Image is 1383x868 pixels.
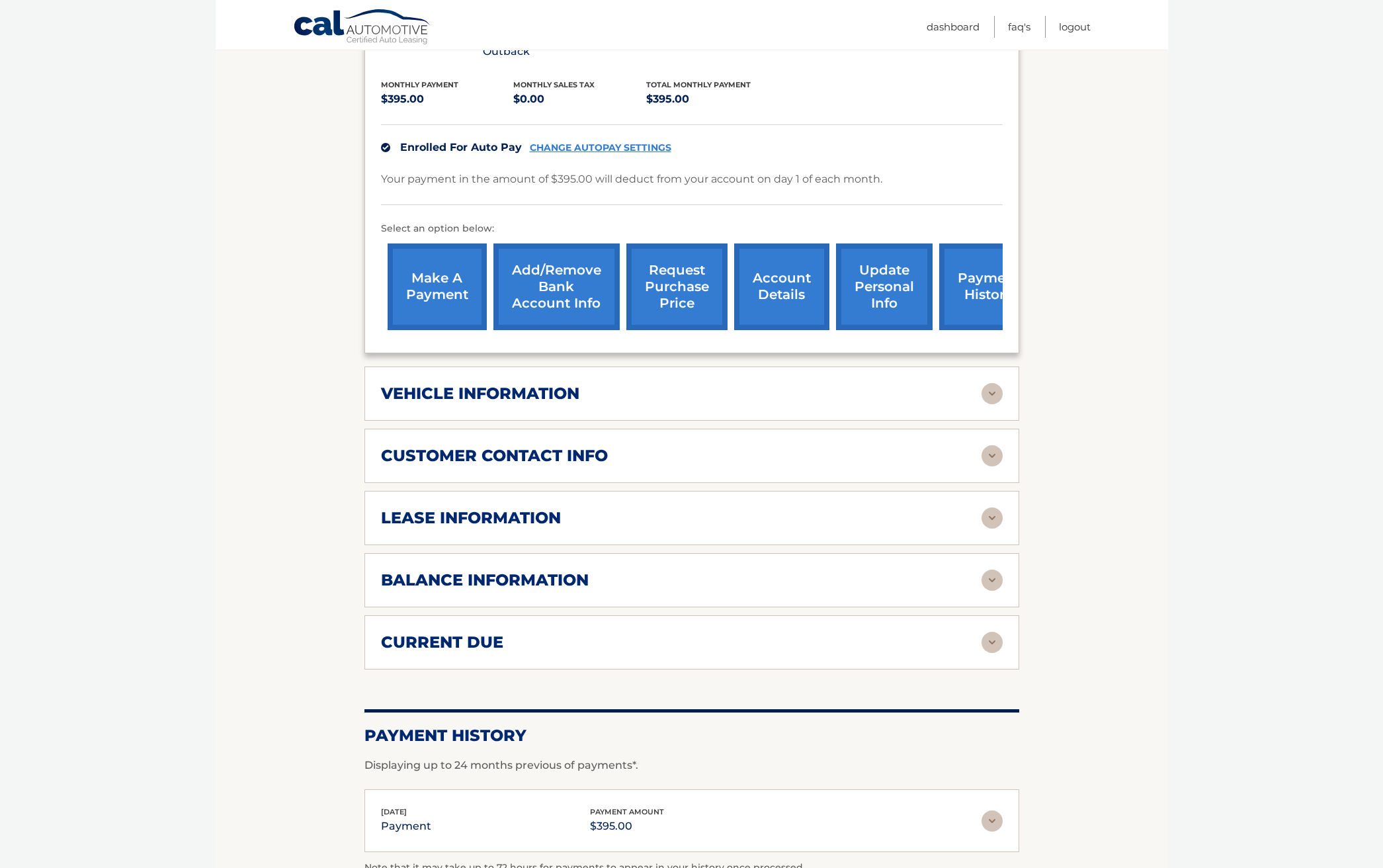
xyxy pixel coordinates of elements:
span: Monthly Payment [381,80,458,89]
a: account details [734,243,829,330]
h2: Payment History [364,726,1019,746]
a: FAQ's [1008,16,1030,38]
span: Monthly sales Tax [513,80,595,89]
img: accordion-rest.svg [982,507,1003,529]
h2: customer contact info [381,446,608,466]
a: Logout [1059,16,1091,38]
a: request purchase price [626,243,728,330]
img: check.svg [381,143,390,152]
img: accordion-rest.svg [982,383,1003,404]
p: Your payment in the amount of $395.00 will deduct from your account on day 1 of each month. [381,170,882,189]
span: Total Monthly Payment [646,80,751,89]
span: payment amount [590,807,664,816]
h2: balance information [381,570,589,590]
p: payment [381,817,431,836]
img: accordion-rest.svg [982,632,1003,653]
a: Add/Remove bank account info [493,243,620,330]
p: $395.00 [590,817,664,836]
p: Displaying up to 24 months previous of payments*. [364,758,1019,773]
p: Select an option below: [381,221,1003,237]
p: $395.00 [646,90,779,108]
a: make a payment [388,243,487,330]
h2: current due [381,632,503,652]
p: $395.00 [381,90,514,108]
p: $0.00 [513,90,646,108]
h2: lease information [381,508,561,528]
a: Cal Automotive [293,9,432,47]
span: Enrolled For Auto Pay [400,141,522,153]
a: payment history [939,243,1038,330]
h2: vehicle information [381,384,579,404]
span: [DATE] [381,807,407,816]
img: accordion-rest.svg [982,570,1003,591]
a: Dashboard [927,16,980,38]
a: CHANGE AUTOPAY SETTINGS [530,142,671,153]
img: accordion-rest.svg [982,810,1003,832]
a: update personal info [836,243,933,330]
img: accordion-rest.svg [982,445,1003,466]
